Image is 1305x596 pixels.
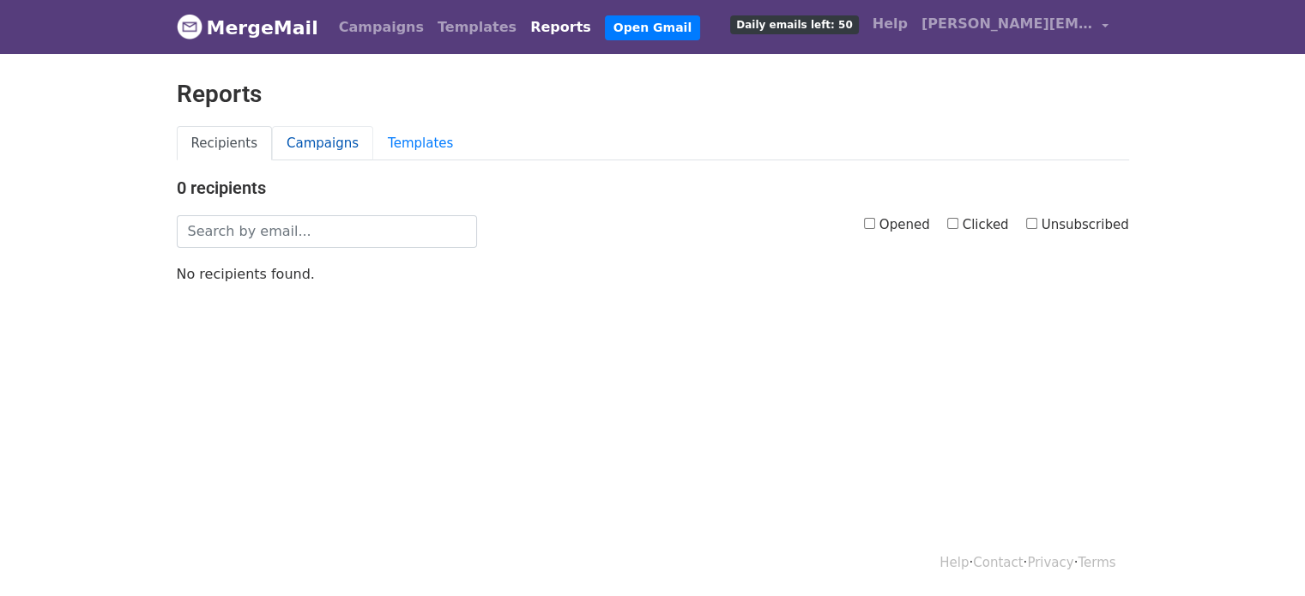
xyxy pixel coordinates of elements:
a: Help [866,7,915,41]
a: Templates [431,10,523,45]
a: Templates [373,126,468,161]
a: Help [939,555,969,570]
iframe: Chat Widget [1219,514,1305,596]
input: Opened [864,218,875,229]
h2: Reports [177,80,1129,109]
a: Open Gmail [605,15,700,40]
input: Clicked [947,218,958,229]
h4: 0 recipients [177,178,1129,198]
label: Unsubscribed [1026,215,1129,235]
div: Widżet czatu [1219,514,1305,596]
a: Campaigns [272,126,373,161]
label: Opened [864,215,930,235]
a: Privacy [1027,555,1073,570]
img: MergeMail logo [177,14,202,39]
a: Terms [1078,555,1115,570]
a: Daily emails left: 50 [723,7,865,41]
input: Search by email... [177,215,477,248]
a: MergeMail [177,9,318,45]
a: Campaigns [332,10,431,45]
a: Contact [973,555,1023,570]
a: Reports [523,10,598,45]
a: Recipients [177,126,273,161]
span: Daily emails left: 50 [730,15,858,34]
a: [PERSON_NAME][EMAIL_ADDRESS][PERSON_NAME][DOMAIN_NAME] [915,7,1115,47]
span: [PERSON_NAME][EMAIL_ADDRESS][PERSON_NAME][DOMAIN_NAME] [921,14,1093,34]
label: Clicked [947,215,1009,235]
p: No recipients found. [177,265,1129,283]
input: Unsubscribed [1026,218,1037,229]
